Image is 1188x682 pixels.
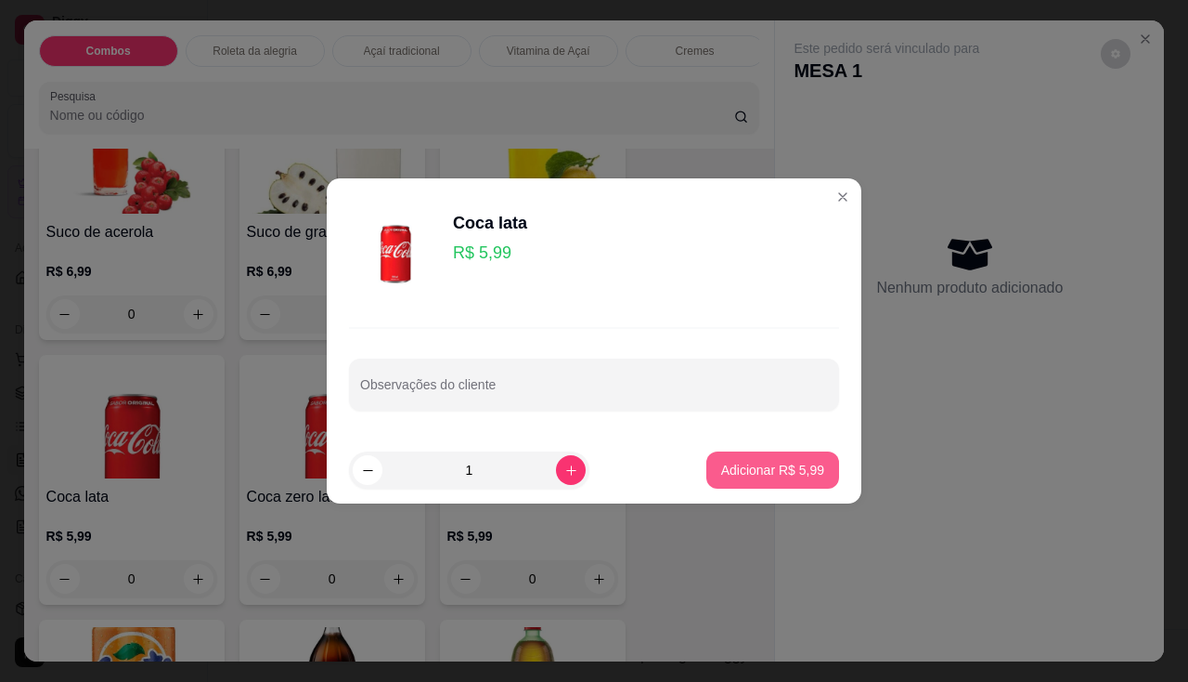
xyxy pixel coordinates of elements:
[721,461,824,479] p: Adicionar R$ 5,99
[349,193,442,286] img: product-image
[453,210,527,236] div: Coca lata
[556,455,586,485] button: increase-product-quantity
[706,452,839,489] button: Adicionar R$ 5,99
[828,182,858,212] button: Close
[453,240,527,266] p: R$ 5,99
[353,455,382,485] button: decrease-product-quantity
[360,383,828,401] input: Observações do cliente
